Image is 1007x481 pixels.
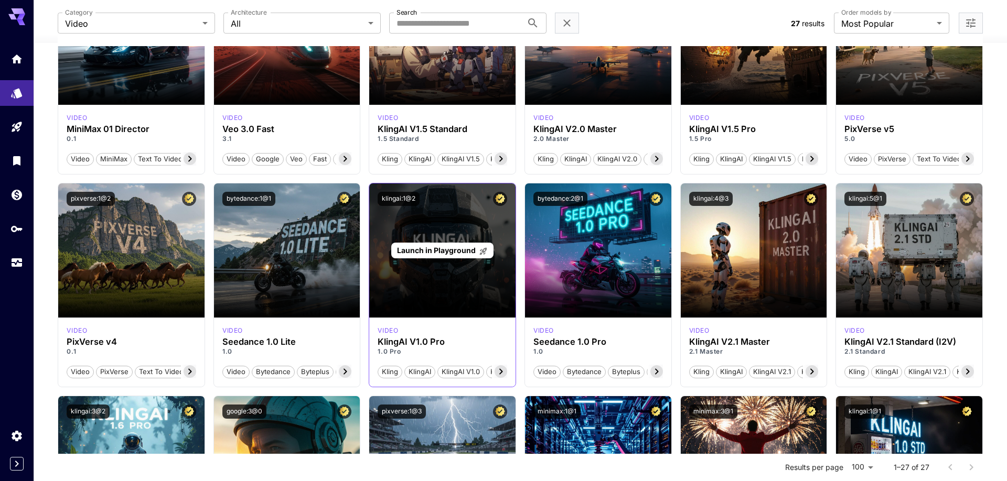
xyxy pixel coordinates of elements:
[438,367,484,377] span: KlingAI v1.0
[67,124,196,134] div: MiniMax 01 Director
[378,124,507,134] h3: KlingAI V1.5 Standard
[378,326,398,335] div: klingai_1_0_pro
[533,152,558,166] button: Kling
[223,154,249,165] span: Video
[560,152,591,166] button: KlingAI
[67,337,196,347] h3: PixVerse v4
[493,192,507,206] button: Certified Model – Vetted for best performance and includes a commercial license.
[10,429,23,442] div: Settings
[689,347,819,356] p: 2.1 Master
[286,152,307,166] button: Veo
[844,337,974,347] div: KlingAI V2.1 Standard (I2V)
[405,367,435,377] span: KlingAI
[894,462,929,473] p: 1–27 of 27
[378,405,426,419] button: pixverse:1@3
[785,462,843,473] p: Results per page
[10,457,24,471] div: Expand sidebar
[561,17,573,30] button: Clear filters (1)
[337,192,351,206] button: Certified Model – Vetted for best performance and includes a commercial license.
[689,405,737,419] button: minimax:3@1
[223,367,249,377] span: Video
[689,326,710,335] p: video
[378,347,507,356] p: 1.0 Pro
[689,124,819,134] div: KlingAI V1.5 Pro
[397,246,476,255] span: Launch in Playground
[378,365,402,378] button: Kling
[297,365,334,378] button: Byteplus
[337,405,351,419] button: Certified Model – Vetted for best performance and includes a commercial license.
[397,8,417,17] label: Search
[231,8,266,17] label: Architecture
[533,405,581,419] button: minimax:1@1
[913,154,965,165] span: Text To Video
[845,154,871,165] span: Video
[844,365,869,378] button: Kling
[222,405,266,419] button: google:3@0
[378,367,402,377] span: Kling
[689,365,714,378] button: Kling
[533,124,663,134] h3: KlingAI V2.0 Master
[689,113,710,123] p: video
[67,113,87,123] div: minimax_01_director
[67,192,115,206] button: pixverse:1@2
[874,154,910,165] span: PixVerse
[10,86,23,100] div: Models
[844,124,974,134] div: PixVerse v5
[844,113,865,123] div: pixverse_v5
[309,154,330,165] span: Fast
[844,326,865,335] div: klingai_2_1_std
[252,154,283,165] span: Google
[222,347,352,356] p: 1.0
[798,154,857,165] span: KlingAI v1.5 Pro
[10,222,23,235] div: API Keys
[67,113,87,123] p: video
[222,124,352,134] h3: Veo 3.0 Fast
[404,152,435,166] button: KlingAI
[10,154,23,167] div: Library
[378,326,398,335] p: video
[222,365,250,378] button: Video
[67,326,87,335] p: video
[67,365,94,378] button: Video
[222,113,243,123] div: google_veo_3_fast
[844,405,885,419] button: klingai:1@1
[716,152,747,166] button: KlingAI
[534,154,558,165] span: Kling
[563,365,606,378] button: Bytedance
[391,243,494,259] a: Launch in Playground
[67,405,110,419] button: klingai:3@2
[437,365,484,378] button: KlingAI v1.0
[378,134,507,144] p: 1.5 Standard
[378,192,420,206] button: klingai:1@2
[649,192,663,206] button: Certified Model – Vetted for best performance and includes a commercial license.
[336,365,388,378] button: Seedance 1.0
[378,113,398,123] div: klingai_1_5_std
[690,367,713,377] span: Kling
[871,365,902,378] button: KlingAI
[486,152,564,166] button: KlingAI v1.5 Standard
[67,152,94,166] button: Video
[716,154,746,165] span: KlingAI
[872,367,902,377] span: KlingAI
[798,152,858,166] button: KlingAI v1.5 Pro
[533,365,561,378] button: Video
[649,405,663,419] button: Certified Model – Vetted for best performance and includes a commercial license.
[96,152,132,166] button: MiniMax
[965,17,977,30] button: Open more filters
[67,154,93,165] span: Video
[905,367,950,377] span: KlingAI v2.1
[67,347,196,356] p: 0.1
[533,113,554,123] div: klingai_2_1_master
[608,367,644,377] span: Byteplus
[904,365,950,378] button: KlingAI v2.1
[222,337,352,347] div: Seedance 1.0 Lite
[334,154,376,165] span: Veo 3 Fast
[844,152,872,166] button: Video
[333,152,376,166] button: Veo 3 Fast
[749,152,796,166] button: KlingAI v1.5
[644,154,716,165] span: KlingAI v2.0 Master
[533,192,587,206] button: bytedance:2@1
[533,134,663,144] p: 2.0 Master
[804,192,818,206] button: Certified Model – Vetted for best performance and includes a commercial license.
